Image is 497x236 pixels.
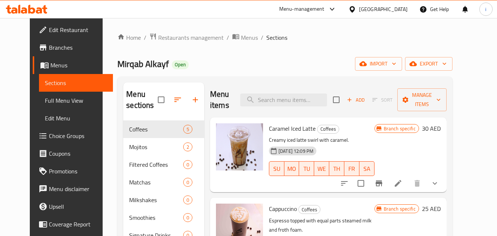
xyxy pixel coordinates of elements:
[299,161,314,176] button: TU
[49,131,107,140] span: Choice Groups
[287,163,297,174] span: MO
[302,163,311,174] span: TU
[183,178,192,187] div: items
[39,92,113,109] a: Full Menu View
[269,161,284,176] button: SU
[117,33,141,42] a: Home
[123,120,204,138] div: Coffees5
[33,198,113,215] a: Upsell
[422,204,441,214] h6: 25 AED
[299,205,320,214] span: Coffees
[184,214,192,221] span: 0
[172,61,189,68] span: Open
[126,89,158,111] h2: Menu sections
[123,173,204,191] div: Matchas0
[45,114,107,123] span: Edit Menu
[279,5,324,14] div: Menu-management
[183,142,192,151] div: items
[50,61,107,70] span: Menus
[344,94,368,106] span: Add item
[172,60,189,69] div: Open
[272,163,281,174] span: SU
[183,196,192,204] div: items
[129,142,183,151] div: Mojitos
[49,149,107,158] span: Coupons
[33,215,113,233] a: Coverage Report
[49,184,107,193] span: Menu disclaimer
[33,56,113,74] a: Menus
[123,191,204,209] div: Milkshakes0
[129,125,183,134] span: Coffees
[49,167,107,176] span: Promotions
[411,59,447,68] span: export
[317,125,339,133] span: Coffees
[227,33,229,42] li: /
[45,96,107,105] span: Full Menu View
[381,125,419,132] span: Branch specific
[184,197,192,204] span: 0
[123,156,204,173] div: Filtered Coffees0
[33,162,113,180] a: Promotions
[403,91,441,109] span: Manage items
[332,163,341,174] span: TH
[187,91,204,109] button: Add section
[269,135,374,145] p: Creamy iced latte swirl with caramel.
[353,176,369,191] span: Select to update
[184,161,192,168] span: 0
[129,196,183,204] span: Milkshakes
[183,125,192,134] div: items
[344,94,368,106] button: Add
[359,161,374,176] button: SA
[317,163,326,174] span: WE
[210,89,231,111] h2: Menu items
[39,109,113,127] a: Edit Menu
[269,216,374,235] p: Espresso topped with equal parts steamed milk and froth foam.
[149,33,224,42] a: Restaurants management
[45,78,107,87] span: Sections
[129,160,183,169] span: Filtered Coffees
[241,33,258,42] span: Menus
[430,179,439,188] svg: Show Choices
[184,144,192,151] span: 2
[329,161,344,176] button: TH
[144,33,146,42] li: /
[276,148,316,155] span: [DATE] 12:09 PM
[33,145,113,162] a: Coupons
[117,33,452,42] nav: breadcrumb
[344,161,359,176] button: FR
[397,88,447,111] button: Manage items
[346,96,366,104] span: Add
[261,33,263,42] li: /
[381,205,419,212] span: Branch specific
[368,94,397,106] span: Select section first
[362,163,372,174] span: SA
[317,125,339,134] div: Coffees
[123,209,204,226] div: Smoothies0
[33,21,113,39] a: Edit Restaurant
[158,33,224,42] span: Restaurants management
[183,160,192,169] div: items
[347,163,356,174] span: FR
[422,123,441,134] h6: 30 AED
[361,59,396,68] span: import
[33,127,113,145] a: Choice Groups
[336,175,353,192] button: sort-choices
[49,25,107,34] span: Edit Restaurant
[408,175,426,192] button: delete
[183,213,192,222] div: items
[216,123,263,170] img: Caramel Iced Latte
[129,178,183,187] span: Matchas
[240,94,327,106] input: search
[394,179,402,188] a: Edit menu item
[184,126,192,133] span: 5
[269,123,316,134] span: Caramel Iced Latte
[129,213,183,222] span: Smoothies
[485,5,486,13] span: i
[39,74,113,92] a: Sections
[284,161,299,176] button: MO
[359,5,408,13] div: [GEOGRAPHIC_DATA]
[298,205,320,214] div: Coffees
